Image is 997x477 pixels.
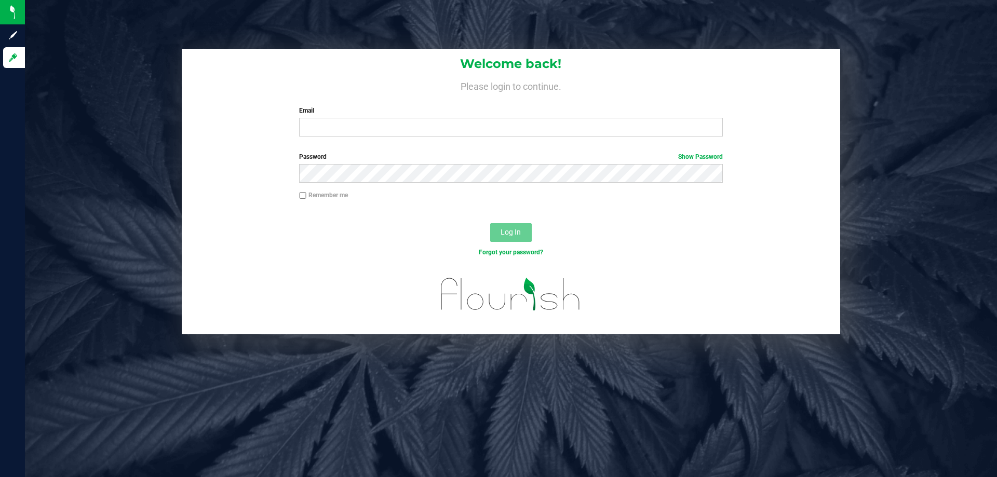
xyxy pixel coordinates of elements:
[299,153,327,160] span: Password
[479,249,543,256] a: Forgot your password?
[501,228,521,236] span: Log In
[299,190,348,200] label: Remember me
[182,57,840,71] h1: Welcome back!
[678,153,723,160] a: Show Password
[8,52,18,63] inline-svg: Log in
[8,30,18,40] inline-svg: Sign up
[490,223,532,242] button: Log In
[428,268,593,321] img: flourish_logo.svg
[299,106,722,115] label: Email
[299,192,306,199] input: Remember me
[182,79,840,91] h4: Please login to continue.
